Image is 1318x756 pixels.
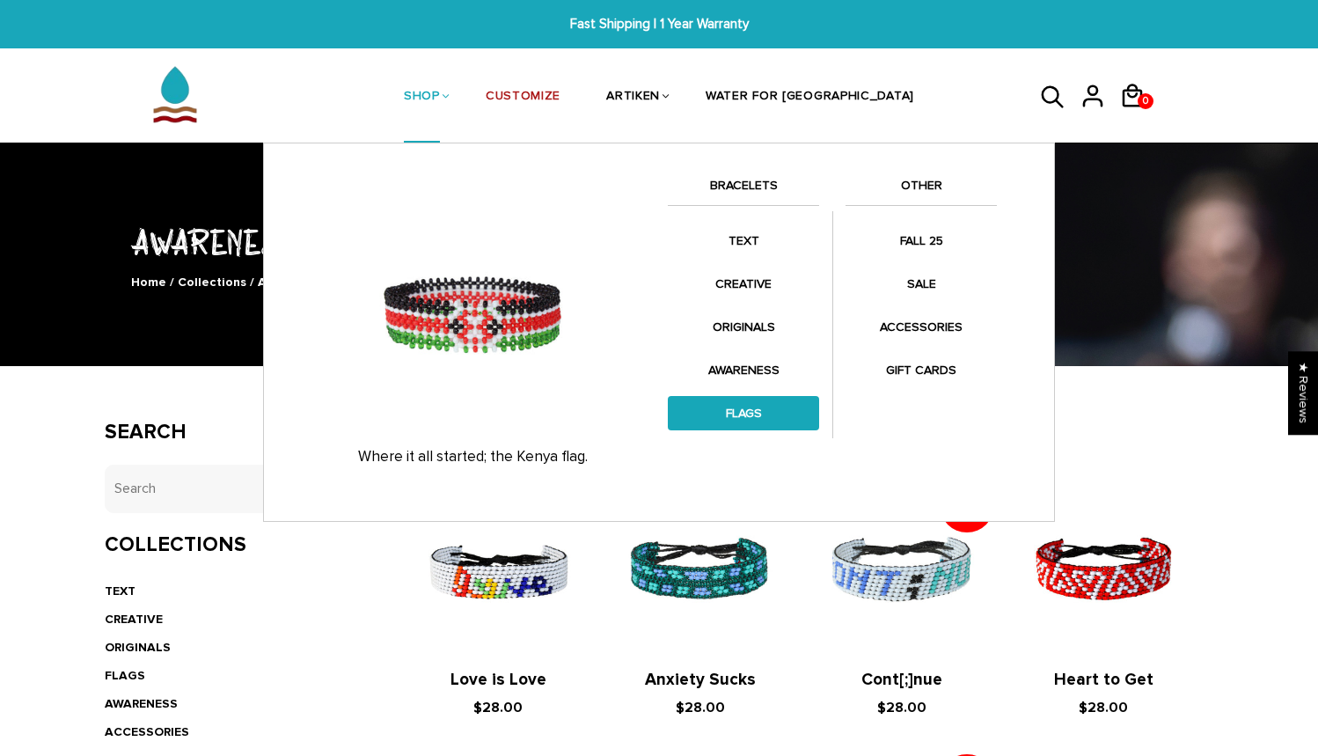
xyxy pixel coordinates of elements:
[406,14,912,34] span: Fast Shipping | 1 Year Warranty
[105,420,362,445] h3: Search
[105,640,171,655] a: ORIGINALS
[450,670,546,690] a: Love is Love
[1054,670,1153,690] a: Heart to Get
[178,275,246,290] a: Collections
[404,51,440,144] a: SHOP
[105,532,362,558] h3: Collections
[846,353,997,387] a: GIFT CARDS
[668,175,819,205] a: BRACELETS
[170,275,174,290] span: /
[668,267,819,301] a: CREATIVE
[295,448,650,466] p: Where it all started; the Kenya flag.
[105,465,362,513] input: Search
[105,668,145,683] a: FLAGS
[105,724,189,739] a: ACCESSORIES
[846,224,997,258] a: FALL 25
[861,670,942,690] a: Cont[;]nue
[250,275,254,290] span: /
[105,584,135,598] a: TEXT
[105,696,178,711] a: AWARENESS
[668,353,819,387] a: AWARENESS
[105,217,1213,264] h1: AWARENESS
[706,51,914,144] a: WATER FOR [GEOGRAPHIC_DATA]
[105,612,163,627] a: CREATIVE
[131,275,166,290] a: Home
[846,267,997,301] a: SALE
[668,310,819,344] a: ORIGINALS
[486,51,560,144] a: CUSTOMIZE
[1288,351,1318,435] div: Click to open Judge.me floating reviews tab
[606,51,660,144] a: ARTIKEN
[258,275,331,290] span: AWARENESS
[877,699,926,716] span: $28.00
[846,175,997,205] a: OTHER
[668,396,819,430] a: FLAGS
[846,310,997,344] a: ACCESSORIES
[668,224,819,258] a: TEXT
[676,699,725,716] span: $28.00
[1079,699,1128,716] span: $28.00
[1139,89,1153,114] span: 0
[1119,114,1159,117] a: 0
[473,699,523,716] span: $28.00
[645,670,756,690] a: Anxiety Sucks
